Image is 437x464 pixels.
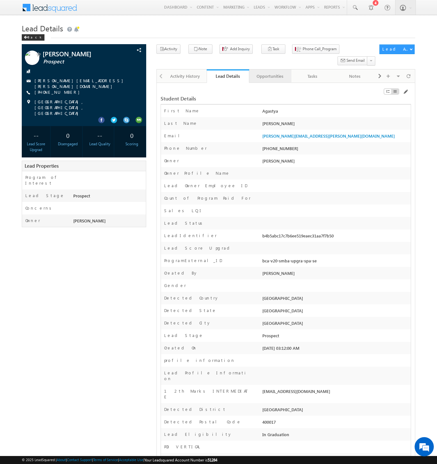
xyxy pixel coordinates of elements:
[73,218,106,223] span: [PERSON_NAME]
[164,283,186,288] label: Gender
[261,295,411,304] div: [GEOGRAPHIC_DATA]
[164,320,211,326] label: Detected City
[25,193,65,198] label: Lead Stage
[230,46,250,52] span: Add Inquiry
[164,431,232,437] label: Lead Eligibility
[261,258,411,267] div: bca-v20-smba-upgra-spa-se
[119,129,144,141] div: 0
[249,69,291,83] a: Opportunities
[188,44,212,54] button: Note
[261,120,411,129] div: [PERSON_NAME]
[261,320,411,329] div: [GEOGRAPHIC_DATA]
[164,145,207,151] label: Phone Number
[254,72,286,80] div: Opportunities
[11,34,27,42] img: d_60004797649_company_0_60004797649
[35,89,83,96] span: [PHONE_NUMBER]
[164,270,198,276] label: Created By
[33,34,107,42] div: Chat with us now
[119,141,144,147] div: Scoring
[164,220,205,226] label: Lead Status
[164,419,241,425] label: Detected Postal Code
[119,458,143,462] a: Acceptable Use
[261,345,411,354] div: [DATE] 03:12:00 AM
[164,245,232,251] label: Lead Score Upgrad
[261,108,411,117] div: Agastya
[379,44,415,54] button: Lead Actions
[164,170,230,176] label: Owner Profile Name
[87,129,113,141] div: --
[261,270,411,279] div: [PERSON_NAME]
[346,58,365,63] span: Send Email
[207,69,249,83] a: Lead Details
[261,388,411,397] div: [EMAIL_ADDRESS][DOMAIN_NAME]
[164,406,226,412] label: Detected District
[382,46,409,52] div: Lead Actions
[43,51,119,57] span: [PERSON_NAME]
[261,308,411,316] div: [GEOGRAPHIC_DATA]
[43,59,120,65] span: Prospect
[23,129,49,141] div: --
[57,458,66,462] a: About
[25,205,54,211] label: Concerns
[262,133,395,139] a: [PERSON_NAME][EMAIL_ADDRESS][PERSON_NAME][DOMAIN_NAME]
[25,51,39,67] img: Profile photo
[164,208,203,213] label: Sales LQI
[25,163,59,169] span: Lead Properties
[164,158,179,164] label: Owner
[93,458,118,462] a: Terms of Service
[72,193,146,202] div: Prospect
[87,141,113,147] div: Lead Quality
[22,34,44,41] div: Back
[164,120,198,126] label: Last Name
[292,44,339,54] button: Phone Call_Program
[291,69,334,83] a: Tasks
[164,370,251,381] label: Lead Profile Information
[22,34,48,39] a: Back
[170,72,201,80] div: Activity History
[164,195,251,201] label: Count of Program Paid For
[161,96,325,101] div: Student Details
[105,3,120,19] div: Minimize live chat window
[25,218,40,223] label: Owner
[338,56,368,66] button: Send Email
[208,458,217,462] span: 51284
[164,69,207,83] a: Activity History
[156,44,180,54] button: Activity
[164,332,203,338] label: Lead Stage
[164,388,251,400] label: 12th Marks INTERMEDIATE
[164,258,222,263] label: ProgramExternal_ID
[261,406,411,415] div: [GEOGRAPHIC_DATA]
[261,419,411,428] div: 400017
[164,357,235,363] label: profile information
[164,108,200,114] label: First Name
[67,458,92,462] a: Contact Support
[219,44,253,54] button: Add Inquiry
[22,23,63,33] span: Lead Details
[55,129,81,141] div: 0
[55,141,81,147] div: Disengaged
[297,72,328,80] div: Tasks
[8,59,117,192] textarea: Type your message and hit 'Enter'
[35,78,126,89] a: [PERSON_NAME][EMAIL_ADDRESS][PERSON_NAME][DOMAIN_NAME]
[261,431,411,440] div: In Graduation
[144,458,217,462] span: Your Leadsquared Account Number is
[25,174,67,186] label: Program of Interest
[164,233,217,238] label: LeadIdentifier
[22,457,217,463] span: © 2025 LeadSquared | | | | |
[334,69,376,83] a: Notes
[261,332,411,341] div: Prospect
[164,183,247,188] label: Lead Owner Employee ID
[164,308,217,313] label: Detected State
[261,233,411,242] div: b4b5abc17c7b6ee519eaec31aa7f7b50
[164,295,219,301] label: Detected Country
[23,141,49,153] div: Lead Score Upgrad
[261,44,285,54] button: Task
[87,197,116,206] em: Start Chat
[164,133,185,139] label: Email
[261,145,411,154] div: [PHONE_NUMBER]
[164,345,197,351] label: Created On
[303,46,337,52] span: Phone Call_Program
[262,158,295,164] span: [PERSON_NAME]
[164,444,202,450] label: POI VERTICAL
[35,99,135,116] span: [GEOGRAPHIC_DATA], [GEOGRAPHIC_DATA], [GEOGRAPHIC_DATA]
